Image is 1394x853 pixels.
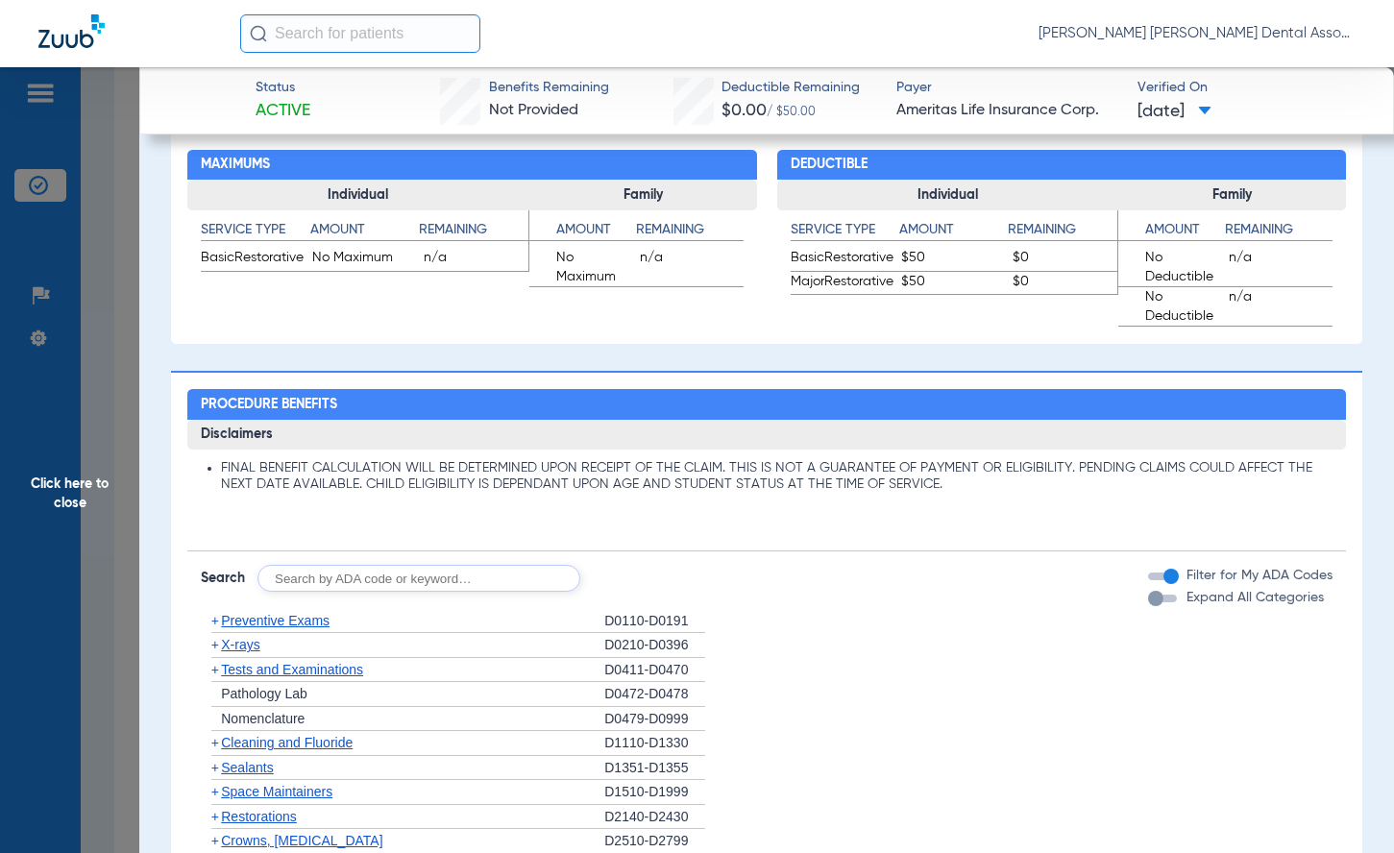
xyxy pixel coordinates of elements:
div: D0411-D0470 [604,658,705,683]
span: Cleaning and Fluoride [221,735,353,750]
h3: Family [1118,180,1346,210]
div: D1351-D1355 [604,756,705,781]
span: Active [256,99,310,123]
input: Search by ADA code or keyword… [257,565,580,592]
app-breakdown-title: Amount [899,220,1008,248]
app-breakdown-title: Amount [529,220,636,248]
span: Preventive Exams [221,613,330,628]
app-breakdown-title: Amount [1118,220,1225,248]
span: Ameritas Life Insurance Corp. [896,99,1121,123]
h4: Amount [310,220,419,241]
span: BasicRestorative [791,248,895,271]
span: Deductible Remaining [721,78,860,98]
span: Verified On [1137,78,1362,98]
span: [DATE] [1137,100,1211,124]
span: $50 [901,248,1006,271]
span: + [211,784,219,799]
span: Not Provided [489,103,578,118]
span: No Maximum [529,248,633,286]
app-breakdown-title: Remaining [636,220,743,248]
span: [PERSON_NAME] [PERSON_NAME] Dental Associates [1039,24,1356,43]
h4: Remaining [1008,220,1116,241]
app-breakdown-title: Remaining [1225,220,1332,248]
span: + [211,735,219,750]
span: n/a [424,248,528,271]
div: D0479-D0999 [604,707,705,732]
h4: Remaining [1225,220,1332,241]
h4: Service Type [201,220,309,241]
h3: Disclaimers [187,420,1346,451]
span: Status [256,78,310,98]
span: $0 [1013,248,1117,271]
span: + [211,613,219,628]
label: Filter for My ADA Codes [1183,566,1333,586]
span: n/a [640,248,744,286]
span: X-rays [221,637,259,652]
span: Payer [896,78,1121,98]
h4: Remaining [636,220,743,241]
div: D1510-D1999 [604,780,705,805]
div: D0472-D0478 [604,682,705,707]
span: + [211,637,219,652]
iframe: Chat Widget [1298,761,1394,853]
li: FINAL BENEFIT CALCULATION WILL BE DETERMINED UPON RECEIPT OF THE CLAIM. THIS IS NOT A GUARANTEE O... [221,460,1333,494]
h4: Amount [1118,220,1225,241]
app-breakdown-title: Remaining [419,220,527,248]
app-breakdown-title: Service Type [791,220,899,248]
h2: Maximums [187,150,756,181]
span: Nomenclature [221,711,305,726]
h3: Individual [777,180,1118,210]
span: No Maximum [312,248,417,271]
h3: Family [529,180,757,210]
span: n/a [1229,248,1333,286]
div: D0110-D0191 [604,609,705,634]
app-breakdown-title: Amount [310,220,419,248]
input: Search for patients [240,14,480,53]
h4: Amount [529,220,636,241]
span: Search [201,569,245,588]
span: MajorRestorative [791,272,895,295]
span: Pathology Lab [221,686,307,701]
span: No Deductible [1118,287,1222,326]
h4: Amount [899,220,1008,241]
span: + [211,760,219,775]
span: Crowns, [MEDICAL_DATA] [221,833,382,848]
span: / $50.00 [767,107,816,118]
h2: Procedure Benefits [187,389,1346,420]
span: BasicRestorative [201,248,306,271]
span: n/a [1229,287,1333,326]
h3: Individual [187,180,528,210]
div: D2140-D2430 [604,805,705,830]
span: $0 [1013,272,1117,295]
app-breakdown-title: Remaining [1008,220,1116,248]
span: No Deductible [1118,248,1222,286]
span: Restorations [221,809,297,824]
img: Zuub Logo [38,14,105,48]
span: + [211,833,219,848]
span: $50 [901,272,1006,295]
app-breakdown-title: Service Type [201,220,309,248]
h4: Service Type [791,220,899,241]
span: + [211,809,219,824]
span: + [211,662,219,677]
span: Tests and Examinations [221,662,363,677]
img: Search Icon [250,25,267,42]
span: Sealants [221,760,273,775]
h2: Deductible [777,150,1346,181]
div: D1110-D1330 [604,731,705,756]
span: Benefits Remaining [489,78,609,98]
h4: Remaining [419,220,527,241]
span: Space Maintainers [221,784,332,799]
span: $0.00 [721,102,767,119]
div: D0210-D0396 [604,633,705,658]
span: Expand All Categories [1186,591,1324,604]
